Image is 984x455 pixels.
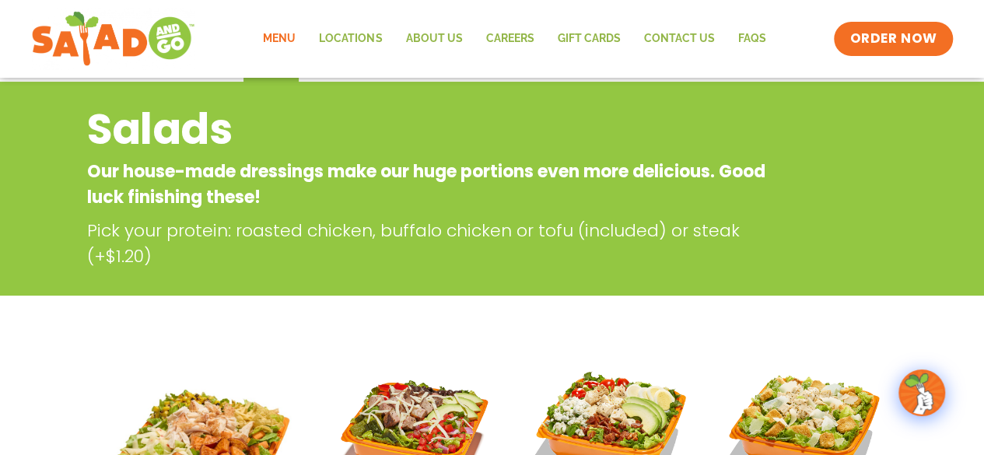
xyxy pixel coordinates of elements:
img: new-SAG-logo-768×292 [31,8,195,70]
a: ORDER NOW [834,22,952,56]
a: Careers [474,21,545,57]
a: About Us [394,21,474,57]
a: Contact Us [632,21,726,57]
a: FAQs [726,21,777,57]
p: Our house-made dressings make our huge portions even more delicious. Good luck finishing these! [87,159,772,210]
p: Pick your protein: roasted chicken, buffalo chicken or tofu (included) or steak (+$1.20) [87,218,779,269]
span: ORDER NOW [849,30,937,48]
a: Menu [251,21,307,57]
a: GIFT CARDS [545,21,632,57]
a: Locations [307,21,394,57]
img: wpChatIcon [900,371,944,415]
nav: Menu [251,21,777,57]
h2: Salads [87,98,772,161]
